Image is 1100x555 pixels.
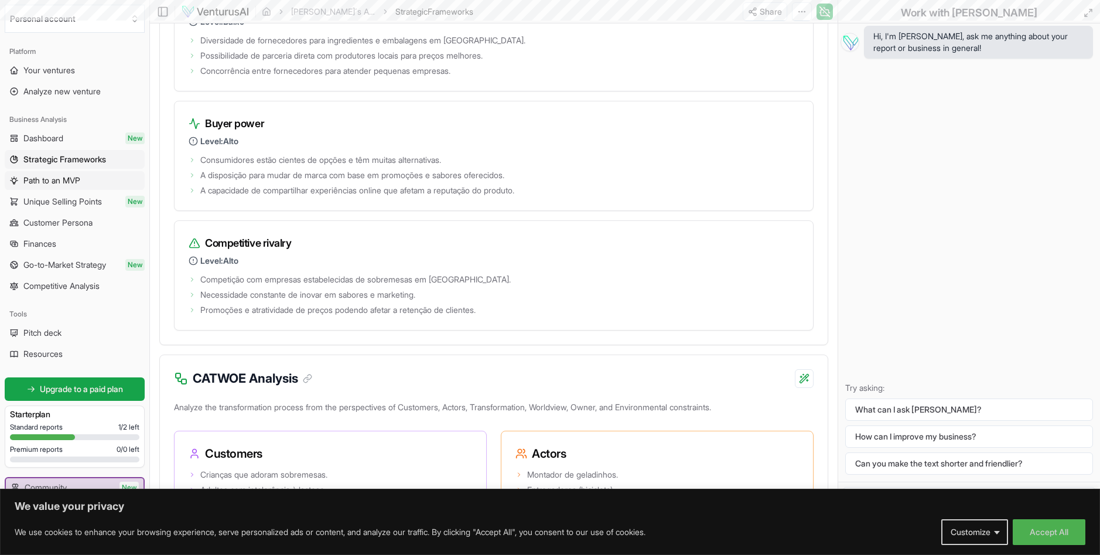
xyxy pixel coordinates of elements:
[5,42,145,61] div: Platform
[527,484,614,496] span: Entregadores (bicicleta).
[200,65,450,77] span: Concorrência entre fornecedores para atender pequenas empresas.
[40,383,123,395] span: Upgrade to a paid plan
[23,327,62,339] span: Pitch deck
[5,213,145,232] a: Customer Persona
[200,135,238,147] span: Level: Alto
[23,154,106,165] span: Strategic Frameworks
[200,185,514,196] span: A capacidade de compartilhar experiências online que afetam a reputação do produto.
[10,445,63,454] span: Premium reports
[5,110,145,129] div: Business Analysis
[200,154,441,166] span: Consumidores estão cientes de opções e têm muitas alternativas.
[10,408,139,420] h3: Starter plan
[200,50,483,62] span: Possibilidade de parceria direta com produtores locais para preços melhores.
[10,423,63,432] span: Standard reports
[6,478,144,497] a: CommunityNew
[23,86,101,97] span: Analyze new venture
[845,425,1093,448] button: How can I improve my business?
[845,399,1093,421] button: What can I ask [PERSON_NAME]?
[125,196,145,207] span: New
[845,452,1093,475] button: Can you make the text shorter and friendlier?
[5,324,145,342] a: Pitch deck
[200,484,326,496] span: Adultos com intolerância à lactose.
[23,280,100,292] span: Competitive Analysis
[200,274,511,285] span: Competição com empresas estabelecidas de sobremesas em [GEOGRAPHIC_DATA].
[23,259,106,271] span: Go-to-Market Strategy
[23,348,63,360] span: Resources
[189,235,799,251] h3: Competitive rivalry
[941,519,1008,545] button: Customize
[193,369,312,388] h3: CATWOE Analysis
[15,525,645,539] p: We use cookies to enhance your browsing experience, serve personalized ads or content, and analyz...
[5,277,145,295] a: Competitive Analysis
[5,345,145,363] a: Resources
[23,217,93,229] span: Customer Persona
[23,238,56,250] span: Finances
[189,445,472,462] h3: Customers
[5,82,145,101] a: Analyze new venture
[23,132,63,144] span: Dashboard
[200,304,476,316] span: Promoções e atratividade de preços podendo afetar a retenção de clientes.
[845,382,1093,394] p: Try asking:
[125,259,145,271] span: New
[5,234,145,253] a: Finances
[200,35,525,46] span: Diversidade de fornecedores para ingredientes e embalagens em [GEOGRAPHIC_DATA].
[200,469,327,481] span: Crianças que adoram sobremesas.
[23,196,102,207] span: Unique Selling Points
[5,150,145,169] a: Strategic Frameworks
[841,33,859,52] img: Vera
[200,169,504,181] span: A disposição para mudar de marca com base em promoções e sabores oferecidos.
[117,445,139,454] span: 0 / 0 left
[1013,519,1085,545] button: Accept All
[527,469,618,481] span: Montador de geladinhos.
[15,499,1085,513] p: We value your privacy
[119,482,139,493] span: New
[25,482,67,493] span: Community
[5,256,145,274] a: Go-to-Market StrategyNew
[174,399,814,420] p: Analyze the transformation process from the perspectives of Customers, Actors, Transformation, Wo...
[200,289,415,301] span: Necessidade constante de inovar em sabores e marketing.
[118,423,139,432] span: 1 / 2 left
[125,132,145,144] span: New
[200,255,238,267] span: Level: Alto
[5,305,145,324] div: Tools
[23,175,80,186] span: Path to an MVP
[5,377,145,401] a: Upgrade to a paid plan
[5,129,145,148] a: DashboardNew
[5,61,145,80] a: Your ventures
[515,445,799,462] h3: Actors
[873,30,1084,54] span: Hi, I'm [PERSON_NAME], ask me anything about your report or business in general!
[23,64,75,76] span: Your ventures
[5,192,145,211] a: Unique Selling PointsNew
[189,115,799,132] h3: Buyer power
[5,171,145,190] a: Path to an MVP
